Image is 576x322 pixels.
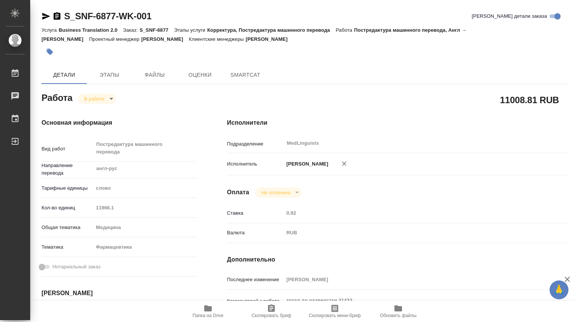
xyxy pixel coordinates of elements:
h4: Исполнители [227,118,568,127]
span: Файлы [137,70,173,80]
p: Тарифные единицы [42,184,93,192]
p: Работа [336,27,354,33]
p: Последнее изменение [227,276,283,283]
button: В работе [82,96,107,102]
p: Вид работ [42,145,93,153]
p: Тематика [42,243,93,251]
input: Пустое поле [284,274,539,285]
p: Business Translation 2.0 [59,27,123,33]
p: Клиентские менеджеры [189,36,246,42]
div: Фармацевтика [93,241,197,254]
button: Папка на Drive [176,301,240,322]
button: Скопировать бриф [240,301,303,322]
span: SmartCat [227,70,263,80]
p: [PERSON_NAME] [246,36,293,42]
span: Скопировать бриф [251,313,291,318]
button: Не оплачена [259,189,293,196]
span: 🙏 [553,282,565,298]
button: Обновить файлы [367,301,430,322]
p: Общая тематика [42,224,93,231]
div: В работе [78,94,116,104]
p: S_SNF-6877 [140,27,174,33]
p: Ставка [227,209,283,217]
p: Валюта [227,229,283,237]
p: Подразделение [227,140,283,148]
p: Корректура, Постредактура машинного перевода [207,27,336,33]
div: слово [93,182,197,195]
div: Медицина [93,221,197,234]
button: Удалить исполнителя [336,155,353,172]
button: 🙏 [550,280,568,299]
span: Этапы [91,70,128,80]
span: Детали [46,70,82,80]
p: [PERSON_NAME] [284,160,328,168]
input: Пустое поле [93,202,197,213]
p: Комментарий к работе [227,297,283,305]
h2: Работа [42,90,72,104]
p: [PERSON_NAME] [141,36,189,42]
p: Исполнитель [227,160,283,168]
p: Проектный менеджер [89,36,141,42]
span: Папка на Drive [193,313,223,318]
input: Пустое поле [284,207,539,218]
span: [PERSON_NAME] детали заказа [472,12,547,20]
p: Кол-во единиц [42,204,93,212]
textarea: тотал до разверстки 31433 [284,294,539,307]
div: В работе [255,187,302,198]
a: S_SNF-6877-WK-001 [64,11,151,21]
p: Направление перевода [42,162,93,177]
button: Скопировать мини-бриф [303,301,367,322]
h4: Дополнительно [227,255,568,264]
h4: Оплата [227,188,249,197]
button: Скопировать ссылку для ЯМессенджера [42,12,51,21]
button: Скопировать ссылку [52,12,62,21]
h2: 11008.81 RUB [500,93,559,106]
p: Этапы услуги [174,27,207,33]
span: Скопировать мини-бриф [309,313,360,318]
h4: [PERSON_NAME] [42,289,197,298]
span: Нотариальный заказ [52,263,100,271]
span: Обновить файлы [380,313,417,318]
button: Добавить тэг [42,43,58,60]
p: Услуга [42,27,59,33]
h4: Основная информация [42,118,197,127]
span: Оценки [182,70,218,80]
p: Заказ: [123,27,139,33]
div: RUB [284,226,539,239]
